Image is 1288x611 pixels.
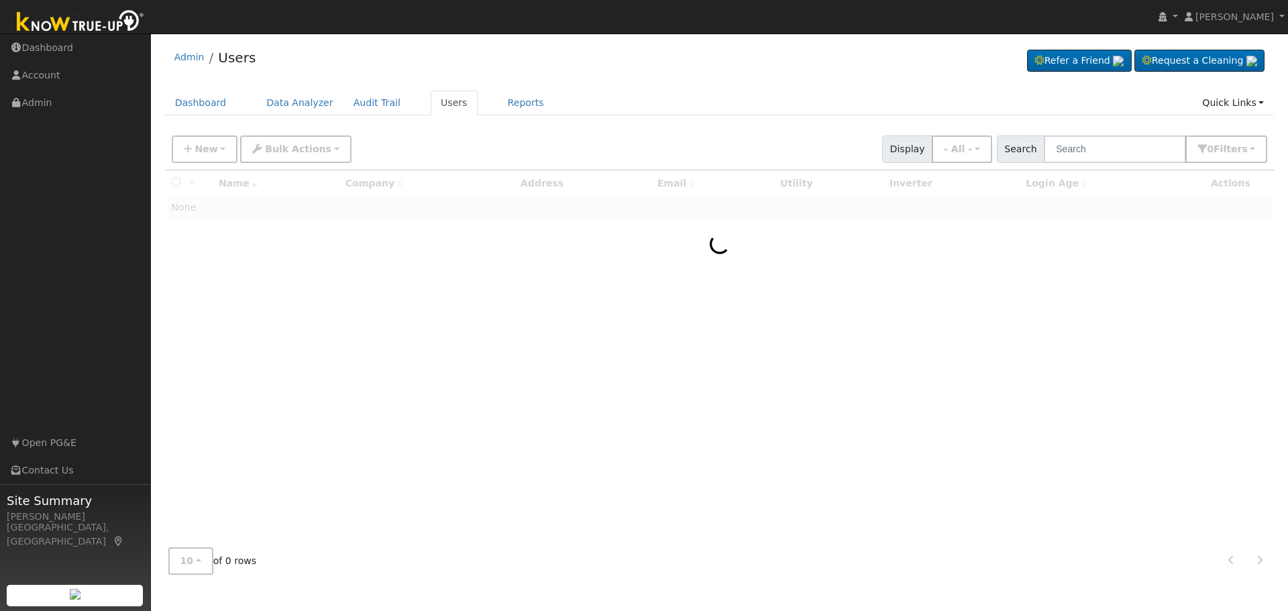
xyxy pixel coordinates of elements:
[7,520,144,549] div: [GEOGRAPHIC_DATA], [GEOGRAPHIC_DATA]
[932,135,992,163] button: - All -
[195,144,217,154] span: New
[1195,11,1274,22] span: [PERSON_NAME]
[882,135,932,163] span: Display
[70,589,80,600] img: retrieve
[498,91,554,115] a: Reports
[1044,135,1186,163] input: Search
[165,91,237,115] a: Dashboard
[168,547,257,575] span: of 0 rows
[218,50,256,66] a: Users
[240,135,351,163] button: Bulk Actions
[1185,135,1267,163] button: 0Filters
[265,144,331,154] span: Bulk Actions
[431,91,478,115] a: Users
[997,135,1044,163] span: Search
[1242,144,1247,154] span: s
[7,510,144,524] div: [PERSON_NAME]
[1134,50,1265,72] a: Request a Cleaning
[343,91,411,115] a: Audit Trail
[10,7,151,38] img: Know True-Up
[180,555,194,566] span: 10
[1214,144,1248,154] span: Filter
[1027,50,1132,72] a: Refer a Friend
[1246,56,1257,66] img: retrieve
[256,91,343,115] a: Data Analyzer
[7,492,144,510] span: Site Summary
[172,135,238,163] button: New
[168,547,213,575] button: 10
[174,52,205,62] a: Admin
[1113,56,1124,66] img: retrieve
[113,536,125,547] a: Map
[1192,91,1274,115] a: Quick Links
